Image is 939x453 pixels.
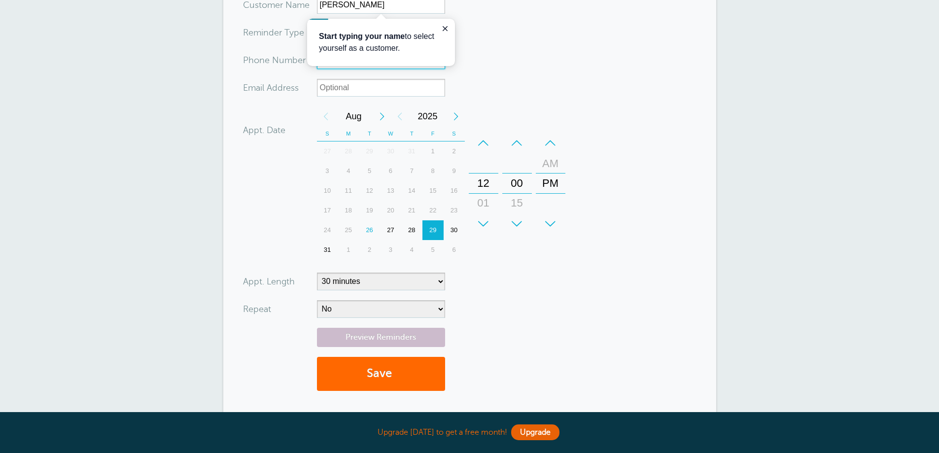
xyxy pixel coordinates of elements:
[359,240,380,260] div: Tuesday, September 2
[338,220,359,240] div: 25
[380,240,401,260] div: Wednesday, September 3
[359,181,380,201] div: 12
[444,201,465,220] div: 23
[317,220,338,240] div: Sunday, August 24
[317,240,338,260] div: Sunday, August 31
[317,181,338,201] div: Sunday, August 10
[380,161,401,181] div: 6
[359,220,380,240] div: Today, Tuesday, August 26
[444,181,465,201] div: 16
[338,126,359,141] th: M
[317,220,338,240] div: 24
[380,201,401,220] div: Wednesday, August 20
[401,141,422,161] div: Thursday, July 31
[422,181,444,201] div: 15
[243,126,285,135] label: Appt. Date
[444,126,465,141] th: S
[359,141,380,161] div: 29
[422,240,444,260] div: Friday, September 5
[422,181,444,201] div: Friday, August 15
[380,126,401,141] th: W
[444,181,465,201] div: Saturday, August 16
[472,213,495,233] div: 02
[380,161,401,181] div: Wednesday, August 6
[401,126,422,141] th: T
[359,181,380,201] div: Tuesday, August 12
[338,201,359,220] div: Monday, August 18
[401,181,422,201] div: 14
[444,161,465,181] div: Saturday, August 9
[472,193,495,213] div: 01
[373,106,391,126] div: Next Month
[401,240,422,260] div: Thursday, September 4
[338,161,359,181] div: 4
[409,106,447,126] span: 2025
[422,220,444,240] div: 29
[359,220,380,240] div: 26
[469,133,498,234] div: Hours
[338,161,359,181] div: Monday, August 4
[359,161,380,181] div: 5
[422,126,444,141] th: F
[243,51,317,69] div: mber
[444,240,465,260] div: Saturday, September 6
[380,240,401,260] div: 3
[338,181,359,201] div: 11
[243,0,259,9] span: Cus
[422,240,444,260] div: 5
[359,201,380,220] div: Tuesday, August 19
[447,106,465,126] div: Next Year
[422,141,444,161] div: Friday, August 1
[259,0,292,9] span: tomer N
[539,174,562,193] div: PM
[502,133,532,234] div: Minutes
[380,201,401,220] div: 20
[317,161,338,181] div: 3
[359,240,380,260] div: 2
[380,220,401,240] div: Wednesday, August 27
[401,240,422,260] div: 4
[243,83,260,92] span: Ema
[317,181,338,201] div: 10
[359,126,380,141] th: T
[380,181,401,201] div: Wednesday, August 13
[338,240,359,260] div: Monday, September 1
[422,141,444,161] div: 1
[422,220,444,240] div: Friday, August 29
[338,181,359,201] div: Monday, August 11
[317,106,335,126] div: Previous Month
[401,201,422,220] div: Thursday, August 21
[359,201,380,220] div: 19
[338,201,359,220] div: 18
[317,161,338,181] div: Sunday, August 3
[422,201,444,220] div: Friday, August 22
[317,201,338,220] div: 17
[444,141,465,161] div: 2
[422,161,444,181] div: Friday, August 8
[260,83,283,92] span: il Add
[359,161,380,181] div: Tuesday, August 5
[243,79,317,97] div: ress
[259,56,284,65] span: ne Nu
[401,161,422,181] div: 7
[338,220,359,240] div: Monday, August 25
[401,181,422,201] div: Thursday, August 14
[317,79,445,97] input: Optional
[444,220,465,240] div: Saturday, August 30
[401,141,422,161] div: 31
[223,422,716,443] div: Upgrade [DATE] to get a free month!
[444,201,465,220] div: Saturday, August 23
[401,220,422,240] div: 28
[359,141,380,161] div: Tuesday, July 29
[422,201,444,220] div: 22
[401,161,422,181] div: Thursday, August 7
[335,106,373,126] span: August
[444,161,465,181] div: 9
[307,19,455,66] iframe: tooltip
[380,141,401,161] div: Wednesday, July 30
[505,213,529,233] div: 30
[505,193,529,213] div: 15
